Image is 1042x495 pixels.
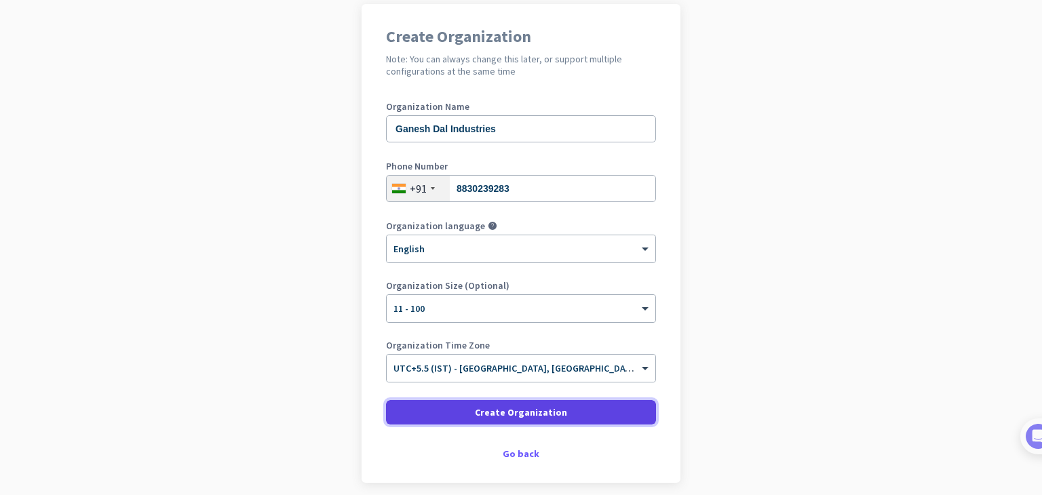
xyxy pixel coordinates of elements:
[386,221,485,231] label: Organization language
[386,28,656,45] h1: Create Organization
[475,405,567,419] span: Create Organization
[386,161,656,171] label: Phone Number
[386,102,656,111] label: Organization Name
[386,53,656,77] h2: Note: You can always change this later, or support multiple configurations at the same time
[386,400,656,424] button: Create Organization
[410,182,427,195] div: +91
[386,281,656,290] label: Organization Size (Optional)
[488,221,497,231] i: help
[386,115,656,142] input: What is the name of your organization?
[386,175,656,202] input: 74104 10123
[386,449,656,458] div: Go back
[386,340,656,350] label: Organization Time Zone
